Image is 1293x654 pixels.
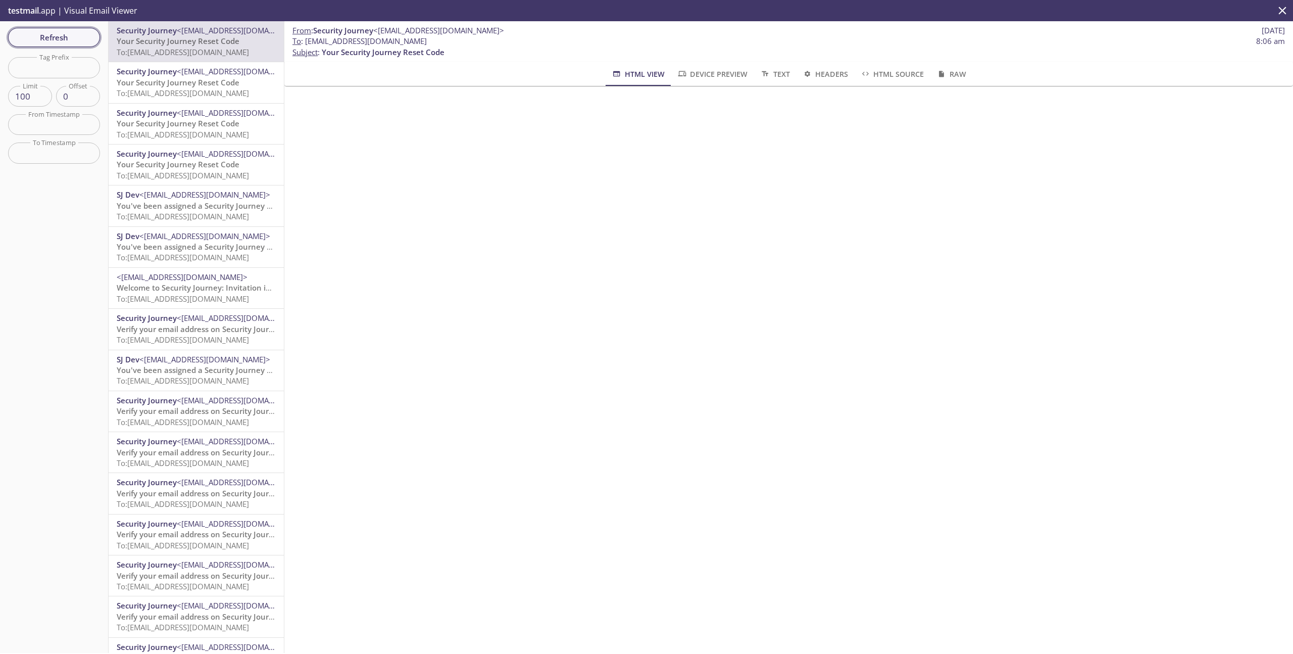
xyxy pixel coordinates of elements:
span: To: [EMAIL_ADDRESS][DOMAIN_NAME] [117,499,249,509]
span: Refresh [16,31,92,44]
span: To: [EMAIL_ADDRESS][DOMAIN_NAME] [117,47,249,57]
span: To: [EMAIL_ADDRESS][DOMAIN_NAME] [117,211,249,221]
span: To [292,36,301,46]
span: Security Journey [117,25,177,35]
span: To: [EMAIL_ADDRESS][DOMAIN_NAME] [117,458,249,468]
div: Security Journey<[EMAIL_ADDRESS][DOMAIN_NAME]>Verify your email address on Security JourneyTo:[EM... [109,515,284,555]
span: 8:06 am [1256,36,1285,46]
span: You've been assigned a Security Journey Knowledge Assessment [117,365,353,375]
span: Security Journey [117,642,177,652]
span: From [292,25,311,35]
span: Security Journey [117,559,177,570]
span: SJ Dev [117,231,139,241]
span: To: [EMAIL_ADDRESS][DOMAIN_NAME] [117,252,249,262]
span: To: [EMAIL_ADDRESS][DOMAIN_NAME] [117,294,249,304]
span: To: [EMAIL_ADDRESS][DOMAIN_NAME] [117,170,249,180]
span: : [EMAIL_ADDRESS][DOMAIN_NAME] [292,36,427,46]
span: Verify your email address on Security Journey [117,488,282,498]
span: Raw [936,68,966,80]
span: <[EMAIL_ADDRESS][DOMAIN_NAME]> [177,477,308,487]
span: Security Journey [117,66,177,76]
span: You've been assigned a Security Journey Knowledge Assessment [117,242,353,252]
span: To: [EMAIL_ADDRESS][DOMAIN_NAME] [117,335,249,345]
span: Verify your email address on Security Journey [117,406,282,416]
span: SJ Dev [117,190,139,200]
div: SJ Dev<[EMAIL_ADDRESS][DOMAIN_NAME]>You've been assigned a Security Journey Knowledge AssessmentT... [109,227,284,267]
span: Your Security Journey Reset Code [117,36,239,46]
span: You've been assigned a Security Journey Knowledge Assessment [117,201,353,211]
span: Security Journey [117,313,177,323]
span: Security Journey [117,600,177,611]
span: Security Journey [117,436,177,446]
span: Security Journey [117,149,177,159]
span: Your Security Journey Reset Code [322,47,444,57]
div: Security Journey<[EMAIL_ADDRESS][DOMAIN_NAME]>Your Security Journey Reset CodeTo:[EMAIL_ADDRESS][... [109,104,284,144]
span: To: [EMAIL_ADDRESS][DOMAIN_NAME] [117,376,249,386]
div: Security Journey<[EMAIL_ADDRESS][DOMAIN_NAME]>Verify your email address on Security JourneyTo:[EM... [109,391,284,432]
span: Security Journey [117,108,177,118]
span: Verify your email address on Security Journey [117,324,282,334]
span: SJ Dev [117,354,139,364]
div: Security Journey<[EMAIL_ADDRESS][DOMAIN_NAME]>Your Security Journey Reset CodeTo:[EMAIL_ADDRESS][... [109,145,284,185]
span: HTML Source [860,68,924,80]
span: Welcome to Security Journey: Invitation instructions [117,283,307,293]
span: <[EMAIL_ADDRESS][DOMAIN_NAME]> [177,519,308,529]
span: : [292,25,504,36]
span: Verify your email address on Security Journey [117,529,282,539]
span: To: [EMAIL_ADDRESS][DOMAIN_NAME] [117,417,249,427]
div: Security Journey<[EMAIL_ADDRESS][DOMAIN_NAME]>Verify your email address on Security JourneyTo:[EM... [109,555,284,596]
div: Security Journey<[EMAIL_ADDRESS][DOMAIN_NAME]>Your Security Journey Reset CodeTo:[EMAIL_ADDRESS][... [109,62,284,103]
span: <[EMAIL_ADDRESS][DOMAIN_NAME]> [177,436,308,446]
div: <[EMAIL_ADDRESS][DOMAIN_NAME]>Welcome to Security Journey: Invitation instructionsTo:[EMAIL_ADDRE... [109,268,284,308]
span: Your Security Journey Reset Code [117,77,239,87]
div: Security Journey<[EMAIL_ADDRESS][DOMAIN_NAME]>Your Security Journey Reset CodeTo:[EMAIL_ADDRESS][... [109,21,284,62]
span: Security Journey [117,519,177,529]
span: Security Journey [117,395,177,405]
span: Verify your email address on Security Journey [117,612,282,622]
span: Your Security Journey Reset Code [117,118,239,128]
span: testmail [8,5,39,16]
span: <[EMAIL_ADDRESS][DOMAIN_NAME]> [139,231,270,241]
div: SJ Dev<[EMAIL_ADDRESS][DOMAIN_NAME]>You've been assigned a Security Journey Knowledge AssessmentT... [109,350,284,391]
span: <[EMAIL_ADDRESS][DOMAIN_NAME]> [139,190,270,200]
div: Security Journey<[EMAIL_ADDRESS][DOMAIN_NAME]>Verify your email address on Security JourneyTo:[EM... [109,473,284,513]
button: Refresh [8,28,100,47]
span: <[EMAIL_ADDRESS][DOMAIN_NAME]> [139,354,270,364]
span: Subject [292,47,318,57]
span: To: [EMAIL_ADDRESS][DOMAIN_NAME] [117,88,249,98]
span: <[EMAIL_ADDRESS][DOMAIN_NAME]> [177,313,308,323]
span: <[EMAIL_ADDRESS][DOMAIN_NAME]> [177,25,308,35]
span: Security Journey [313,25,373,35]
span: <[EMAIL_ADDRESS][DOMAIN_NAME]> [177,642,308,652]
div: SJ Dev<[EMAIL_ADDRESS][DOMAIN_NAME]>You've been assigned a Security Journey Knowledge AssessmentT... [109,185,284,226]
div: Security Journey<[EMAIL_ADDRESS][DOMAIN_NAME]>Verify your email address on Security JourneyTo:[EM... [109,309,284,349]
span: Headers [802,68,848,80]
span: Text [760,68,789,80]
span: Security Journey [117,477,177,487]
span: Your Security Journey Reset Code [117,159,239,169]
span: Verify your email address on Security Journey [117,447,282,457]
span: HTML View [611,68,664,80]
span: To: [EMAIL_ADDRESS][DOMAIN_NAME] [117,129,249,139]
span: <[EMAIL_ADDRESS][DOMAIN_NAME]> [117,272,247,282]
span: <[EMAIL_ADDRESS][DOMAIN_NAME]> [177,66,308,76]
span: Device Preview [677,68,748,80]
div: Security Journey<[EMAIL_ADDRESS][DOMAIN_NAME]>Verify your email address on Security JourneyTo:[EM... [109,432,284,473]
span: <[EMAIL_ADDRESS][DOMAIN_NAME]> [373,25,504,35]
span: [DATE] [1262,25,1285,36]
div: Security Journey<[EMAIL_ADDRESS][DOMAIN_NAME]>Verify your email address on Security JourneyTo:[EM... [109,596,284,637]
span: <[EMAIL_ADDRESS][DOMAIN_NAME]> [177,559,308,570]
span: To: [EMAIL_ADDRESS][DOMAIN_NAME] [117,622,249,632]
span: <[EMAIL_ADDRESS][DOMAIN_NAME]> [177,149,308,159]
span: Verify your email address on Security Journey [117,571,282,581]
p: : [292,36,1285,58]
span: <[EMAIL_ADDRESS][DOMAIN_NAME]> [177,600,308,611]
span: To: [EMAIL_ADDRESS][DOMAIN_NAME] [117,540,249,550]
span: <[EMAIL_ADDRESS][DOMAIN_NAME]> [177,395,308,405]
span: <[EMAIL_ADDRESS][DOMAIN_NAME]> [177,108,308,118]
span: To: [EMAIL_ADDRESS][DOMAIN_NAME] [117,581,249,591]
